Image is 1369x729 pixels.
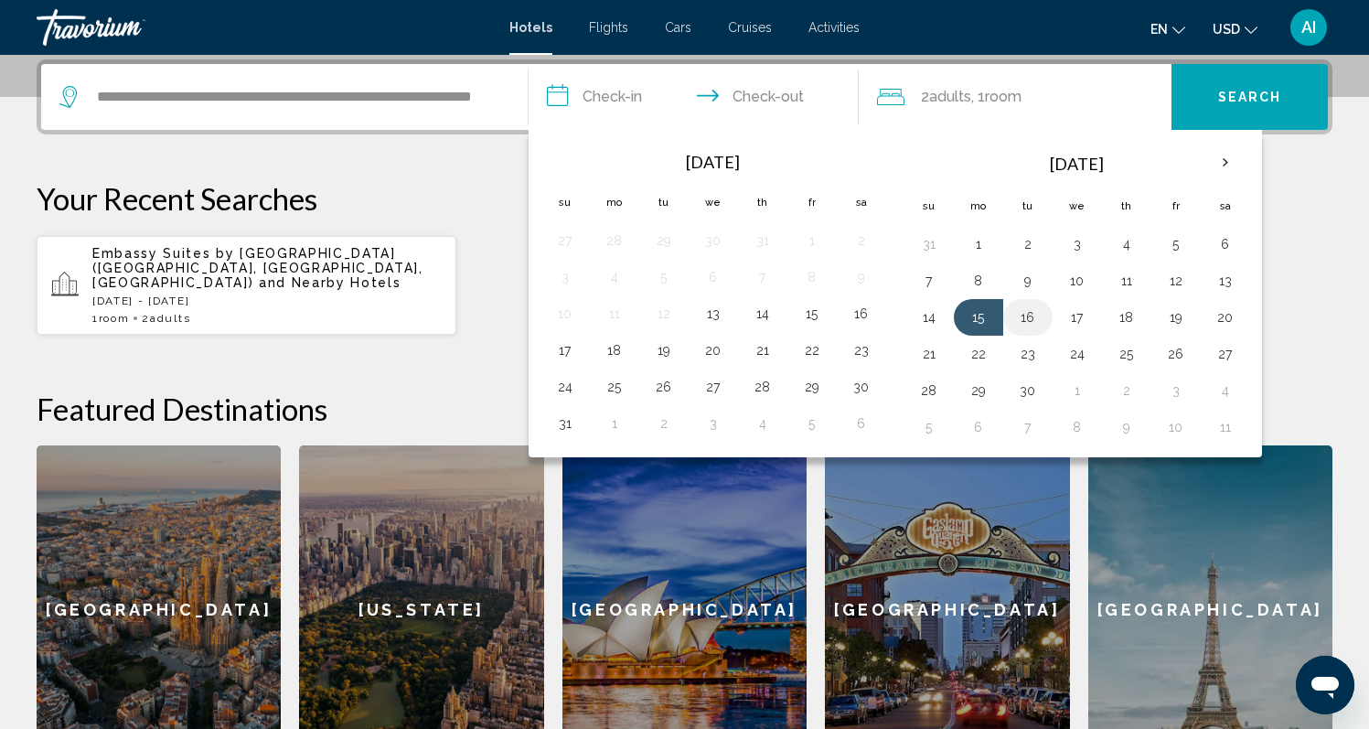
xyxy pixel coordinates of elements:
button: Day 23 [847,338,876,363]
button: Day 3 [551,264,580,290]
button: Day 19 [649,338,679,363]
button: Day 2 [1112,378,1141,403]
button: Day 28 [600,228,629,253]
button: User Menu [1285,8,1332,47]
button: Day 1 [964,231,993,257]
button: Day 7 [1013,414,1043,440]
button: Day 26 [1161,341,1191,367]
th: [DATE] [954,142,1201,186]
button: Change currency [1213,16,1257,42]
button: Day 10 [551,301,580,327]
span: en [1150,22,1168,37]
button: Check in and out dates [529,64,860,130]
button: Day 17 [1063,305,1092,330]
button: Day 21 [914,341,944,367]
button: Embassy Suites by [GEOGRAPHIC_DATA] ([GEOGRAPHIC_DATA], [GEOGRAPHIC_DATA], [GEOGRAPHIC_DATA]) and... [37,235,456,336]
div: Search widget [41,64,1328,130]
button: Day 6 [699,264,728,290]
button: Day 29 [964,378,993,403]
button: Day 26 [649,374,679,400]
button: Day 28 [914,378,944,403]
a: Travorium [37,9,491,46]
button: Day 16 [847,301,876,327]
button: Day 5 [797,411,827,436]
button: Day 27 [699,374,728,400]
button: Day 3 [1063,231,1092,257]
th: [DATE] [590,142,837,182]
span: Adults [150,312,190,325]
button: Day 1 [797,228,827,253]
button: Day 20 [699,338,728,363]
button: Day 11 [1211,414,1240,440]
button: Day 22 [797,338,827,363]
button: Day 18 [600,338,629,363]
button: Day 30 [847,374,876,400]
button: Day 2 [847,228,876,253]
button: Day 2 [649,411,679,436]
span: , 1 [971,84,1021,110]
button: Day 14 [914,305,944,330]
span: Adults [929,88,971,105]
button: Day 4 [1112,231,1141,257]
button: Day 25 [1112,341,1141,367]
button: Day 24 [551,374,580,400]
button: Next month [1201,142,1250,184]
a: Cars [665,20,691,35]
button: Day 12 [1161,268,1191,294]
button: Day 1 [1063,378,1092,403]
span: 2 [921,84,971,110]
iframe: Button to launch messaging window [1296,656,1354,714]
span: Room [99,312,130,325]
button: Day 17 [551,338,580,363]
button: Change language [1150,16,1185,42]
button: Day 30 [1013,378,1043,403]
button: Day 14 [748,301,777,327]
button: Day 8 [964,268,993,294]
span: AI [1301,18,1316,37]
span: and Nearby Hotels [259,275,401,290]
p: [DATE] - [DATE] [92,295,442,307]
button: Day 27 [1211,341,1240,367]
button: Day 11 [1112,268,1141,294]
button: Day 5 [649,264,679,290]
button: Day 13 [1211,268,1240,294]
button: Day 22 [964,341,993,367]
button: Day 7 [914,268,944,294]
button: Day 8 [1063,414,1092,440]
button: Day 30 [699,228,728,253]
span: Search [1218,91,1282,105]
p: Your Recent Searches [37,180,1332,217]
button: Day 24 [1063,341,1092,367]
a: Cruises [728,20,772,35]
button: Day 8 [797,264,827,290]
button: Day 9 [1013,268,1043,294]
span: USD [1213,22,1240,37]
a: Flights [589,20,628,35]
button: Travelers: 2 adults, 0 children [859,64,1171,130]
button: Day 15 [964,305,993,330]
button: Day 31 [914,231,944,257]
button: Day 13 [699,301,728,327]
button: Day 9 [1112,414,1141,440]
span: Embassy Suites by [GEOGRAPHIC_DATA] ([GEOGRAPHIC_DATA], [GEOGRAPHIC_DATA], [GEOGRAPHIC_DATA]) [92,246,423,290]
a: Activities [808,20,860,35]
button: Day 6 [847,411,876,436]
button: Day 7 [748,264,777,290]
button: Day 28 [748,374,777,400]
button: Day 23 [1013,341,1043,367]
button: Day 19 [1161,305,1191,330]
span: Room [985,88,1021,105]
button: Day 5 [1161,231,1191,257]
button: Day 29 [797,374,827,400]
button: Day 4 [748,411,777,436]
button: Day 21 [748,338,777,363]
button: Day 9 [847,264,876,290]
button: Day 11 [600,301,629,327]
button: Day 27 [551,228,580,253]
a: Hotels [509,20,552,35]
button: Day 20 [1211,305,1240,330]
button: Day 12 [649,301,679,327]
